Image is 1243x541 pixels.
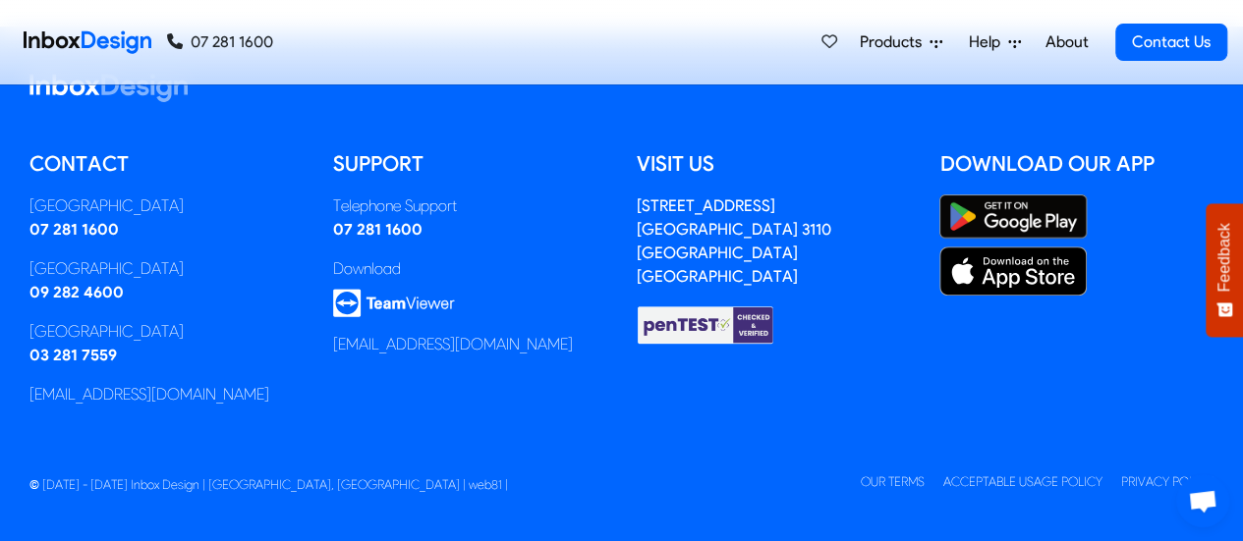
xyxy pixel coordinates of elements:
h5: Visit us [637,149,911,179]
a: [STREET_ADDRESS][GEOGRAPHIC_DATA] 3110[GEOGRAPHIC_DATA][GEOGRAPHIC_DATA] [637,196,831,286]
a: 03 281 7559 [29,346,117,364]
a: Acceptable Usage Policy [943,474,1102,489]
div: [GEOGRAPHIC_DATA] [29,320,304,344]
button: Feedback - Show survey [1206,203,1243,337]
div: [GEOGRAPHIC_DATA] [29,257,304,281]
a: 07 281 1600 [167,30,273,54]
a: [EMAIL_ADDRESS][DOMAIN_NAME] [333,335,573,353]
span: Products [860,30,930,54]
img: Google Play Store [939,194,1087,239]
a: Privacy Policy [1121,474,1214,489]
a: 07 281 1600 [29,220,119,239]
address: [STREET_ADDRESS] [GEOGRAPHIC_DATA] 3110 [GEOGRAPHIC_DATA] [GEOGRAPHIC_DATA] [637,196,831,286]
h5: Contact [29,149,304,179]
a: Open chat [1176,474,1229,527]
a: Checked & Verified by penTEST [637,314,774,333]
a: Contact Us [1115,24,1227,61]
img: logo_teamviewer.svg [333,289,455,317]
div: Download [333,257,607,281]
a: Products [852,23,950,62]
h5: Download our App [939,149,1214,179]
span: Feedback [1215,223,1233,292]
img: logo_inboxdesign_white.svg [29,74,188,102]
a: 09 282 4600 [29,283,124,301]
a: Help [961,23,1029,62]
div: Telephone Support [333,194,607,218]
a: [EMAIL_ADDRESS][DOMAIN_NAME] [29,385,269,404]
a: 07 281 1600 [333,220,423,239]
div: [GEOGRAPHIC_DATA] [29,194,304,218]
a: Our Terms [861,474,925,489]
span: © [DATE] - [DATE] Inbox Design | [GEOGRAPHIC_DATA], [GEOGRAPHIC_DATA] | web81 | [29,477,508,492]
img: Apple App Store [939,246,1087,296]
span: Help [969,30,1008,54]
a: About [1040,23,1094,62]
h5: Support [333,149,607,179]
img: Checked & Verified by penTEST [637,304,774,346]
